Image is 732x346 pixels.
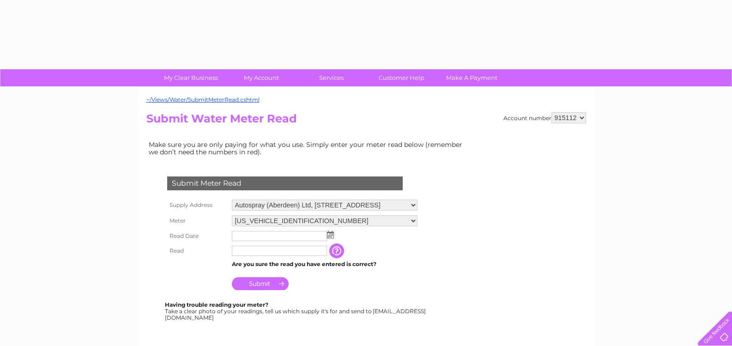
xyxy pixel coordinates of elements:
a: My Account [223,69,299,86]
a: My Clear Business [153,69,229,86]
b: Having trouble reading your meter? [165,301,268,308]
a: Make A Payment [434,69,510,86]
div: Submit Meter Read [167,176,403,190]
div: Account number [503,112,586,123]
td: Are you sure the read you have entered is correct? [230,258,420,270]
div: Take a clear photo of your readings, tell us which supply it's for and send to [EMAIL_ADDRESS][DO... [165,302,427,321]
th: Supply Address [165,197,230,213]
a: Services [293,69,369,86]
input: Information [329,243,346,258]
th: Meter [165,213,230,229]
th: Read Date [165,229,230,243]
a: ~/Views/Water/SubmitMeterRead.cshtml [146,96,260,103]
td: Make sure you are only paying for what you use. Simply enter your meter read below (remember we d... [146,139,470,158]
input: Submit [232,277,289,290]
th: Read [165,243,230,258]
h2: Submit Water Meter Read [146,112,586,130]
a: Customer Help [363,69,440,86]
img: ... [327,231,334,238]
